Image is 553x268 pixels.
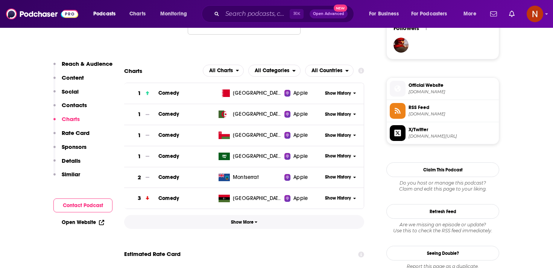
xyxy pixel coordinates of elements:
[158,111,179,117] a: Comedy
[158,132,179,138] a: Comedy
[409,82,496,89] span: Official Website
[390,103,496,119] a: RSS Feed[DOMAIN_NAME]
[53,157,81,171] button: Details
[293,153,308,160] span: Apple
[325,195,351,201] span: Show History
[325,111,351,118] span: Show History
[409,104,496,111] span: RSS Feed
[53,88,79,102] button: Social
[138,131,141,140] h3: 1
[53,198,112,212] button: Contact Podcast
[386,204,499,219] button: Refresh Feed
[222,8,290,20] input: Search podcasts, credits, & more...
[284,195,322,202] a: Apple
[138,110,141,119] h3: 1
[487,8,500,20] a: Show notifications dropdown
[425,25,427,32] div: 1
[233,89,282,97] span: Bahrain
[369,9,399,19] span: For Business
[62,101,87,109] p: Contacts
[203,65,244,77] h2: Platforms
[233,195,282,202] span: Libya
[313,12,344,16] span: Open Advanced
[305,65,354,77] button: open menu
[231,220,258,225] span: Show More
[233,132,282,139] span: Oman
[160,9,187,19] span: Monitoring
[506,8,518,20] a: Show notifications dropdown
[216,89,284,97] a: [GEOGRAPHIC_DATA]
[124,104,158,125] a: 1
[216,195,284,202] a: [GEOGRAPHIC_DATA]
[138,173,141,182] h3: 2
[209,5,361,23] div: Search podcasts, credits, & more...
[62,88,79,95] p: Social
[124,67,142,74] h2: Charts
[311,68,342,73] span: All Countries
[53,101,87,115] button: Contacts
[284,89,322,97] a: Apple
[158,90,179,96] a: Comedy
[158,174,179,180] a: Comedy
[334,5,347,12] span: New
[393,38,409,53] a: khaled_l47
[322,174,359,180] button: Show History
[233,174,259,181] span: Montserrat
[305,65,354,77] h2: Countries
[386,180,499,192] div: Claim and edit this page to your liking.
[62,60,112,67] p: Reach & Audience
[124,215,364,229] button: Show More
[393,24,419,32] span: Followers
[322,90,359,97] button: Show History
[325,132,351,139] span: Show History
[158,153,179,159] a: Comedy
[124,188,158,209] a: 3
[62,115,80,123] p: Charts
[409,111,496,117] span: media.podeo.co
[124,167,158,188] a: 2
[203,65,244,77] button: open menu
[255,68,289,73] span: All Categories
[53,74,84,88] button: Content
[62,129,90,136] p: Rate Card
[386,180,499,186] span: Do you host or manage this podcast?
[390,81,496,97] a: Official Website[DOMAIN_NAME]
[233,111,282,118] span: Algeria
[138,152,141,161] h3: 1
[138,89,141,98] h3: 1
[322,132,359,139] button: Show History
[124,83,158,104] a: 1
[409,133,496,139] span: twitter.com/NFaziiz
[322,111,359,118] button: Show History
[93,9,115,19] span: Podcasts
[158,195,179,201] span: Comedy
[409,126,496,133] span: X/Twitter
[248,65,301,77] button: open menu
[216,174,284,181] a: Montserrat
[293,174,308,181] span: Apple
[125,8,150,20] a: Charts
[386,246,499,260] a: Seeing Double?
[53,60,112,74] button: Reach & Audience
[386,222,499,234] div: Are we missing an episode or update? Use this to check the RSS feed immediately.
[409,89,496,95] span: podeo.co
[390,125,496,141] a: X/Twitter[DOMAIN_NAME][URL]
[209,68,233,73] span: All Charts
[6,7,78,21] img: Podchaser - Follow, Share and Rate Podcasts
[325,153,351,159] span: Show History
[284,153,322,160] a: Apple
[386,162,499,177] button: Claim This Podcast
[124,247,181,261] span: Estimated Rate Card
[293,195,308,202] span: Apple
[62,143,87,150] p: Sponsors
[463,9,476,19] span: More
[325,174,351,180] span: Show History
[293,132,308,139] span: Apple
[129,9,146,19] span: Charts
[293,111,308,118] span: Apple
